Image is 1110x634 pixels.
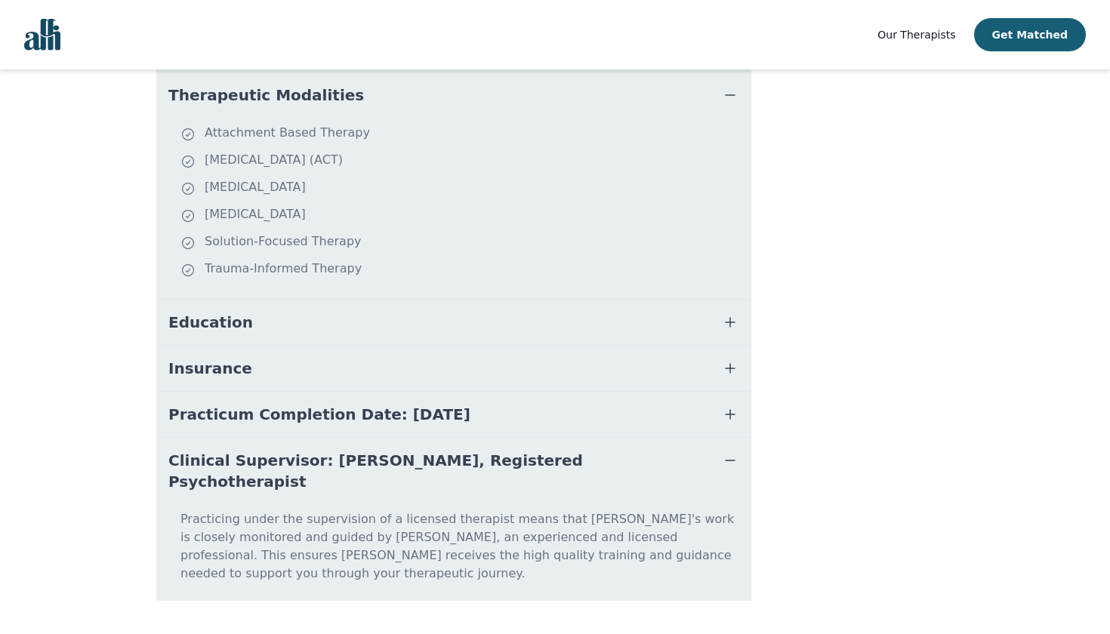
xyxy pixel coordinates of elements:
[168,450,703,492] span: Clinical Supervisor: [PERSON_NAME], Registered Psychotherapist
[168,85,364,106] span: Therapeutic Modalities
[180,151,745,172] li: [MEDICAL_DATA] (ACT)
[168,358,252,379] span: Insurance
[180,124,745,145] li: Attachment Based Therapy
[156,346,751,391] button: Insurance
[24,19,60,51] img: alli logo
[168,312,253,333] span: Education
[168,404,470,425] span: Practicum Completion Date: [DATE]
[877,26,955,44] a: Our Therapists
[180,205,745,226] li: [MEDICAL_DATA]
[156,72,751,118] button: Therapeutic Modalities
[974,18,1086,51] button: Get Matched
[180,178,745,199] li: [MEDICAL_DATA]
[180,260,745,281] li: Trauma-Informed Therapy
[877,29,955,41] span: Our Therapists
[156,392,751,437] button: Practicum Completion Date: [DATE]
[180,232,745,254] li: Solution-Focused Therapy
[162,510,745,595] p: Practicing under the supervision of a licensed therapist means that [PERSON_NAME]'s work is close...
[156,300,751,345] button: Education
[156,438,751,504] button: Clinical Supervisor: [PERSON_NAME], Registered Psychotherapist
